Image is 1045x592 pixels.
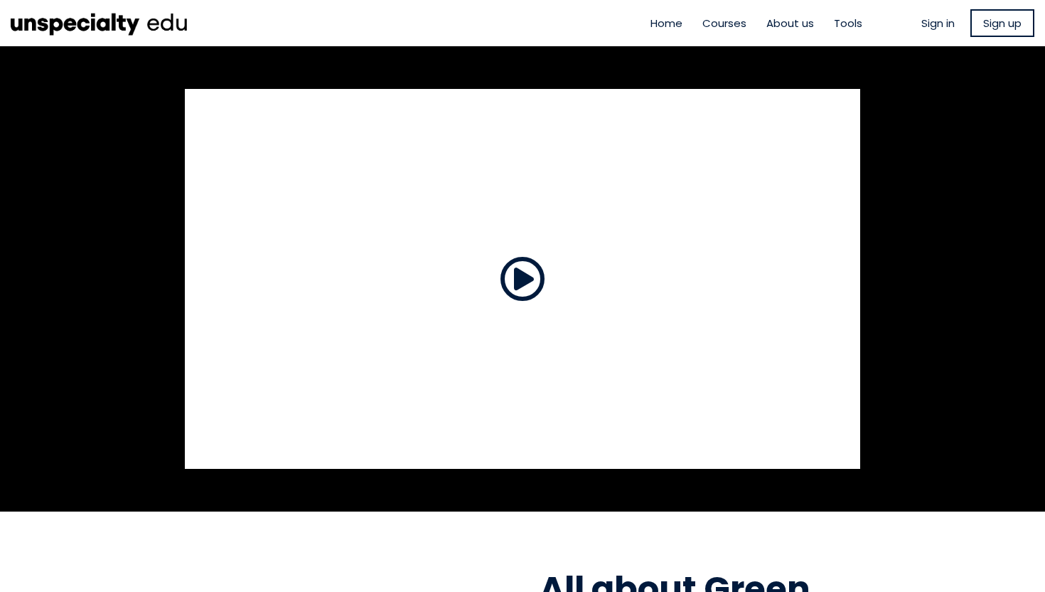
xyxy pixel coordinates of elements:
img: ec8cb47d53a36d742fcbd71bcb90b6e6.png [11,7,188,39]
a: Sign up [970,9,1034,37]
a: Sign in [921,15,955,31]
a: Home [650,15,682,31]
a: Courses [702,15,746,31]
span: Sign up [983,15,1022,31]
a: About us [766,15,814,31]
a: Tools [834,15,862,31]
